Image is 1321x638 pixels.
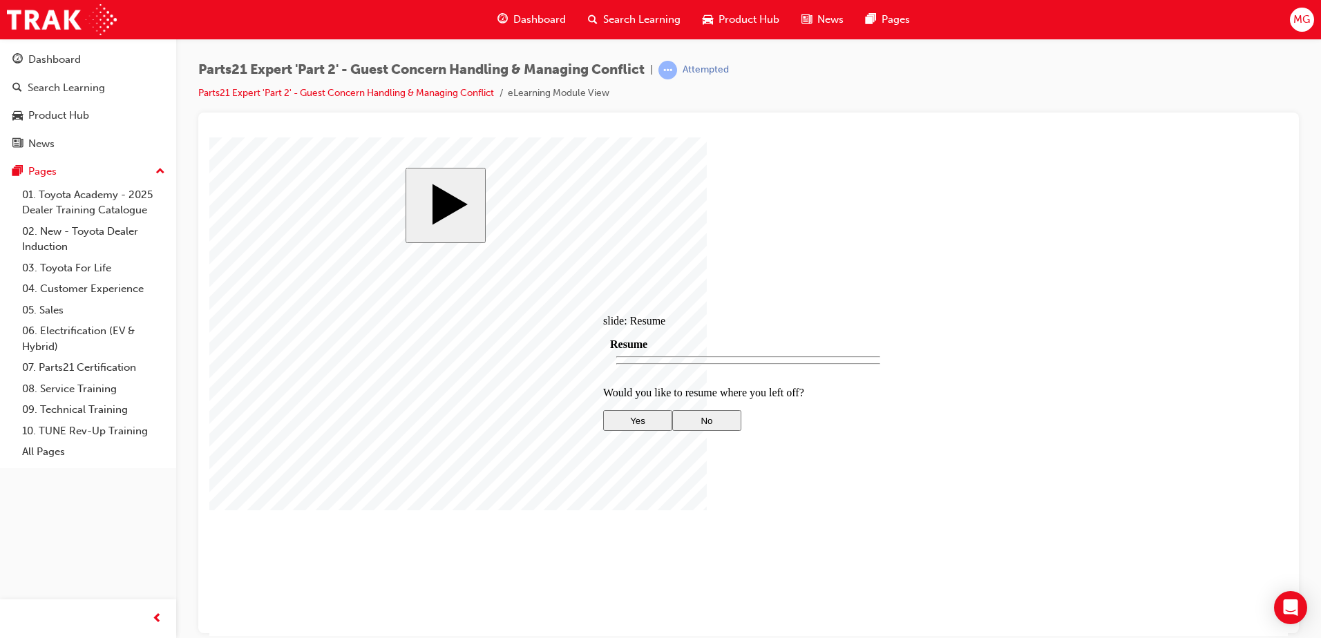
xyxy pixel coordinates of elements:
span: guage-icon [497,11,508,28]
span: learningRecordVerb_ATTEMPT-icon [658,61,677,79]
span: search-icon [12,82,22,95]
a: 01. Toyota Academy - 2025 Dealer Training Catalogue [17,184,171,221]
a: car-iconProduct Hub [692,6,790,34]
li: eLearning Module View [508,86,609,101]
div: Pages [28,164,57,180]
span: MG [1293,12,1310,28]
span: pages-icon [12,166,23,178]
a: 06. Electrification (EV & Hybrid) [17,320,171,357]
span: car-icon [703,11,713,28]
span: car-icon [12,110,23,122]
a: news-iconNews [790,6,855,34]
span: search-icon [588,11,598,28]
div: Open Intercom Messenger [1274,591,1307,624]
span: News [817,12,844,28]
span: Search Learning [603,12,681,28]
span: guage-icon [12,54,23,66]
button: No [463,273,532,293]
a: Product Hub [6,103,171,128]
span: Resume [401,201,438,213]
a: 08. Service Training [17,378,171,400]
button: Yes [394,273,463,293]
span: pages-icon [866,11,876,28]
div: Attempted [683,64,729,77]
a: pages-iconPages [855,6,921,34]
span: | [650,62,653,78]
span: Parts21 Expert 'Part 2' - Guest Concern Handling & Managing Conflict [198,62,645,78]
a: Search Learning [6,75,171,101]
div: Product Hub [28,108,89,124]
button: DashboardSearch LearningProduct HubNews [6,44,171,159]
div: Search Learning [28,80,105,96]
a: Dashboard [6,47,171,72]
p: Would you like to resume where you left off? [394,249,684,262]
a: 05. Sales [17,300,171,321]
div: slide: Resume [394,177,684,190]
a: guage-iconDashboard [486,6,577,34]
span: Product Hub [719,12,779,28]
span: news-icon [801,11,812,28]
a: 07. Parts21 Certification [17,357,171,378]
span: Pages [882,12,910,28]
a: 04. Customer Experience [17,278,171,300]
button: MG [1290,8,1314,32]
span: Dashboard [513,12,566,28]
button: Pages [6,159,171,184]
a: 03. Toyota For Life [17,258,171,279]
span: up-icon [155,163,165,181]
a: search-iconSearch Learning [577,6,692,34]
span: prev-icon [152,610,162,628]
a: All Pages [17,441,171,463]
span: news-icon [12,138,23,151]
a: 10. TUNE Rev-Up Training [17,420,171,442]
a: 02. New - Toyota Dealer Induction [17,221,171,258]
a: 09. Technical Training [17,399,171,420]
img: Trak [7,4,117,35]
a: News [6,131,171,157]
div: Dashboard [28,52,81,68]
a: Parts21 Expert 'Part 2' - Guest Concern Handling & Managing Conflict [198,87,494,99]
div: News [28,136,55,152]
